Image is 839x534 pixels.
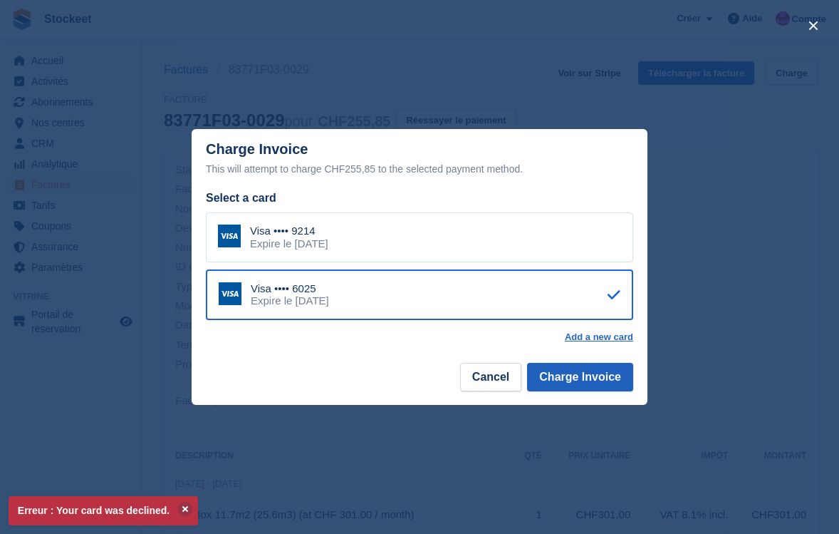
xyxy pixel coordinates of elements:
div: Select a card [206,190,633,207]
button: Cancel [460,363,521,391]
a: Add a new card [565,332,633,343]
div: This will attempt to charge CHF255,85 to the selected payment method. [206,160,633,178]
div: Charge Invoice [206,141,633,178]
div: Expire le [DATE] [250,237,328,250]
img: Visa Logo [219,282,241,305]
div: Visa •••• 9214 [250,225,328,237]
div: Expire le [DATE] [251,294,329,307]
p: Erreur : Your card was declined. [9,496,198,525]
button: Charge Invoice [527,363,633,391]
button: close [802,14,825,37]
div: Visa •••• 6025 [251,282,329,295]
img: Visa Logo [218,225,241,247]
